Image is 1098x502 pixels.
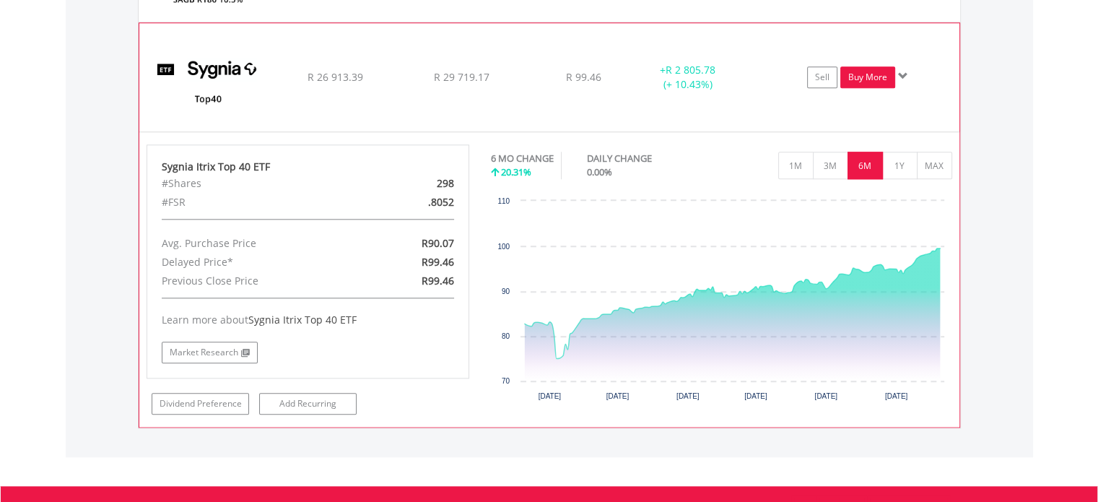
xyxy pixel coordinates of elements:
[813,152,848,179] button: 3M
[917,152,952,179] button: MAX
[539,392,562,400] text: [DATE]
[497,197,510,205] text: 110
[502,332,510,340] text: 80
[666,63,715,77] span: R 2 805.78
[422,236,454,250] span: R90.07
[151,272,360,290] div: Previous Close Price
[360,193,465,212] div: .8052
[778,152,814,179] button: 1M
[807,66,837,88] a: Sell
[501,165,531,178] span: 20.31%
[151,234,360,253] div: Avg. Purchase Price
[502,287,510,295] text: 90
[259,393,357,415] a: Add Recurring
[162,160,455,174] div: Sygnia Itrix Top 40 ETF
[307,70,362,84] span: R 26 913.39
[491,194,952,410] div: Chart. Highcharts interactive chart.
[360,174,465,193] div: 298
[151,253,360,272] div: Delayed Price*
[606,392,629,400] text: [DATE]
[147,41,271,128] img: EQU.ZA.SYGT40.png
[587,165,612,178] span: 0.00%
[151,193,360,212] div: #FSR
[502,377,510,385] text: 70
[152,393,249,415] a: Dividend Preference
[566,70,601,84] span: R 99.46
[422,255,454,269] span: R99.46
[162,313,455,327] div: Learn more about
[840,66,895,88] a: Buy More
[814,392,837,400] text: [DATE]
[885,392,908,400] text: [DATE]
[497,243,510,251] text: 100
[151,174,360,193] div: #Shares
[633,63,741,92] div: + (+ 10.43%)
[587,152,702,165] div: DAILY CHANGE
[491,152,554,165] div: 6 MO CHANGE
[744,392,767,400] text: [DATE]
[848,152,883,179] button: 6M
[882,152,918,179] button: 1Y
[248,313,357,326] span: Sygnia Itrix Top 40 ETF
[433,70,489,84] span: R 29 719.17
[422,274,454,287] span: R99.46
[491,194,951,410] svg: Interactive chart
[162,342,258,363] a: Market Research
[676,392,700,400] text: [DATE]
